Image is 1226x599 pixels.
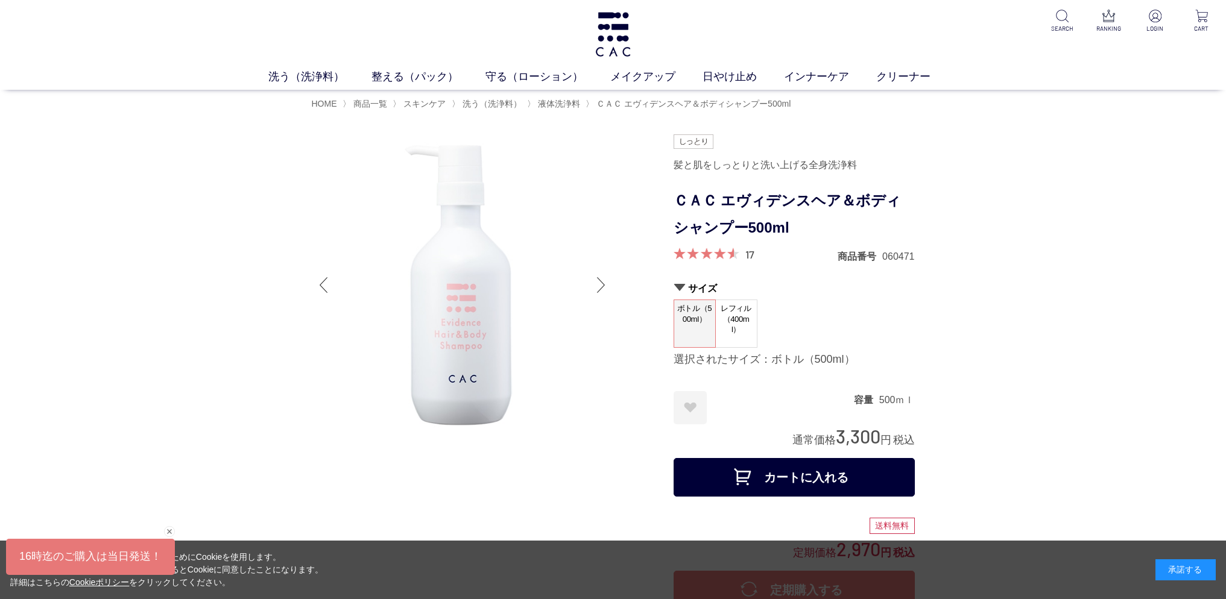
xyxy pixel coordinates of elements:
button: カートに入れる [674,458,915,497]
a: スキンケア [401,99,446,108]
a: LOGIN [1140,10,1170,33]
dd: 500ｍｌ [879,394,915,406]
span: ＣＡＣ エヴィデンスヘア＆ボディシャンプー500ml [596,99,791,108]
a: 洗う（洗浄料） [268,69,371,85]
a: HOME [312,99,337,108]
li: 〉 [393,98,449,110]
a: Cookieポリシー [69,577,130,587]
div: 承諾する [1155,559,1216,580]
dd: 060471 [882,250,914,263]
a: メイクアップ [610,69,703,85]
p: RANKING [1094,24,1123,33]
span: 2,970 [836,538,880,560]
a: インナーケア [784,69,876,85]
a: 整える（パック） [371,69,485,85]
span: 洗う（洗浄料） [463,99,522,108]
div: 送料無料 [870,518,915,535]
p: LOGIN [1140,24,1170,33]
li: 〉 [527,98,583,110]
li: 〉 [586,98,794,110]
a: SEARCH [1047,10,1077,33]
span: 液体洗浄料 [538,99,580,108]
h2: サイズ [674,282,915,295]
a: 商品一覧 [351,99,387,108]
dt: 容量 [854,394,879,406]
h1: ＣＡＣ エヴィデンスヘア＆ボディシャンプー500ml [674,187,915,242]
a: 日やけ止め [703,69,784,85]
a: 守る（ローション） [485,69,610,85]
a: お気に入りに登録する [674,391,707,424]
a: 17 [745,248,754,261]
li: 〉 [343,98,390,110]
img: logo [593,12,633,57]
div: 髪と肌をしっとりと洗い上げる全身洗浄料 [674,155,915,175]
div: 選択されたサイズ：ボトル（500ml） [674,353,915,367]
p: CART [1187,24,1216,33]
a: 洗う（洗浄料） [460,99,522,108]
span: 商品一覧 [353,99,387,108]
span: スキンケア [403,99,446,108]
p: SEARCH [1047,24,1077,33]
img: ＣＡＣ エヴィデンスヘア＆ボディシャンプー500ml ボトル（500ml） [312,134,613,436]
span: 円 [880,434,891,446]
dt: 商品番号 [838,250,882,263]
a: 液体洗浄料 [536,99,580,108]
li: 〉 [452,98,525,110]
span: ボトル（500ml） [674,300,715,334]
a: RANKING [1094,10,1123,33]
img: しっとり [674,134,713,149]
a: クリーナー [876,69,958,85]
span: 通常価格 [792,434,836,446]
span: レフィル（400ml） [716,300,757,338]
span: 3,300 [836,425,880,447]
a: CART [1187,10,1216,33]
span: 税込 [893,434,915,446]
a: ＣＡＣ エヴィデンスヘア＆ボディシャンプー500ml [594,99,791,108]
